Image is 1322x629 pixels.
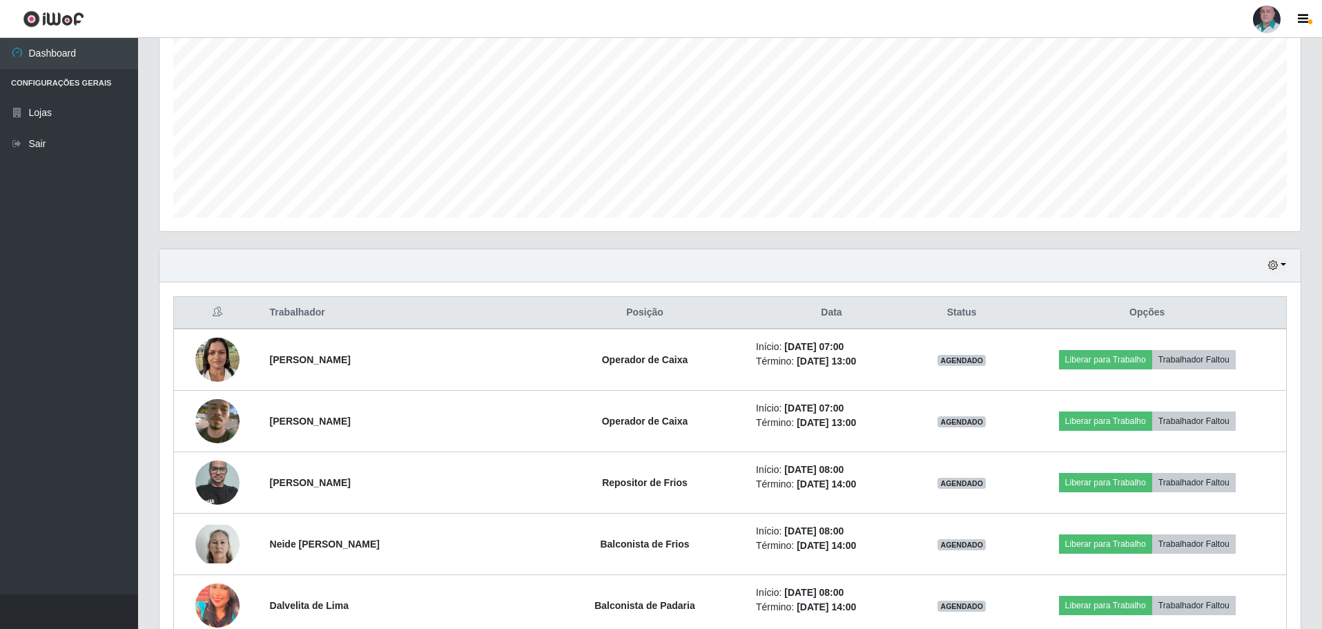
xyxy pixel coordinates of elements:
[756,477,907,492] li: Término:
[756,600,907,615] li: Término:
[1059,596,1152,615] button: Liberar para Trabalho
[784,587,844,598] time: [DATE] 08:00
[195,330,240,389] img: 1720809249319.jpeg
[270,416,351,427] strong: [PERSON_NAME]
[937,416,986,427] span: AGENDADO
[756,539,907,553] li: Término:
[756,524,907,539] li: Início:
[600,539,689,550] strong: Balconista de Frios
[23,10,84,28] img: CoreUI Logo
[797,540,856,551] time: [DATE] 14:00
[542,297,748,329] th: Posição
[748,297,915,329] th: Data
[1152,473,1236,492] button: Trabalhador Faltou
[784,403,844,414] time: [DATE] 07:00
[756,416,907,430] li: Término:
[937,601,986,612] span: AGENDADO
[756,354,907,369] li: Término:
[937,478,986,489] span: AGENDADO
[784,341,844,352] time: [DATE] 07:00
[1152,534,1236,554] button: Trabalhador Faltou
[937,355,986,366] span: AGENDADO
[195,453,240,512] img: 1655148070426.jpeg
[797,417,856,428] time: [DATE] 13:00
[756,463,907,477] li: Início:
[262,297,542,329] th: Trabalhador
[1152,596,1236,615] button: Trabalhador Faltou
[195,382,240,461] img: 1752676108266.jpeg
[1008,297,1286,329] th: Opções
[270,477,351,488] strong: [PERSON_NAME]
[937,539,986,550] span: AGENDADO
[1152,412,1236,431] button: Trabalhador Faltou
[1059,534,1152,554] button: Liberar para Trabalho
[270,539,380,550] strong: Neide [PERSON_NAME]
[270,600,349,611] strong: Dalvelita de Lima
[797,356,856,367] time: [DATE] 13:00
[1059,350,1152,369] button: Liberar para Trabalho
[756,401,907,416] li: Início:
[784,525,844,536] time: [DATE] 08:00
[270,354,351,365] strong: [PERSON_NAME]
[915,297,1008,329] th: Status
[602,354,688,365] strong: Operador de Caixa
[797,478,856,490] time: [DATE] 14:00
[1059,473,1152,492] button: Liberar para Trabalho
[756,586,907,600] li: Início:
[594,600,695,611] strong: Balconista de Padaria
[1059,412,1152,431] button: Liberar para Trabalho
[797,601,856,612] time: [DATE] 14:00
[195,525,240,564] img: 1755002426843.jpeg
[756,340,907,354] li: Início:
[602,416,688,427] strong: Operador de Caixa
[784,464,844,475] time: [DATE] 08:00
[1152,350,1236,369] button: Trabalhador Faltou
[602,477,688,488] strong: Repositor de Frios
